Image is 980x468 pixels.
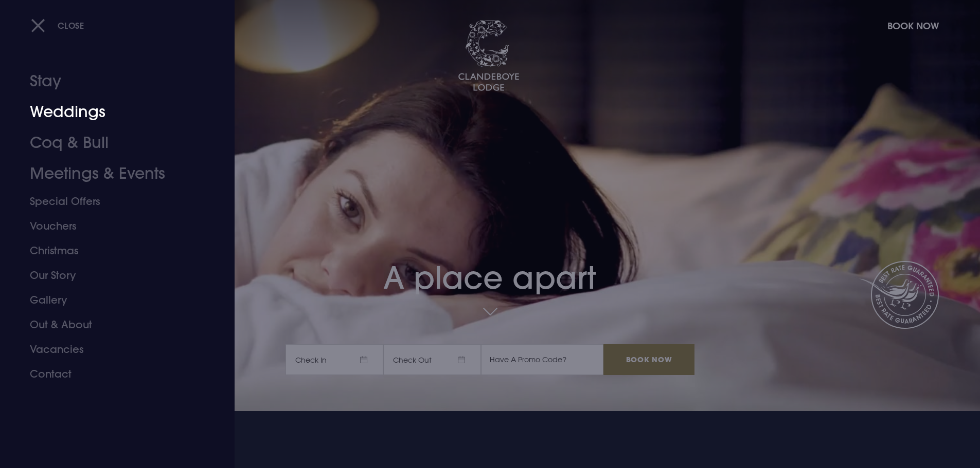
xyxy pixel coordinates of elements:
a: Meetings & Events [30,158,192,189]
a: Out & About [30,312,192,337]
a: Vouchers [30,214,192,238]
a: Gallery [30,288,192,312]
a: Our Story [30,263,192,288]
a: Vacancies [30,337,192,362]
a: Weddings [30,97,192,127]
a: Coq & Bull [30,127,192,158]
button: Close [31,15,84,36]
a: Christmas [30,238,192,263]
span: Close [58,20,84,31]
a: Contact [30,362,192,386]
a: Stay [30,66,192,97]
a: Special Offers [30,189,192,214]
